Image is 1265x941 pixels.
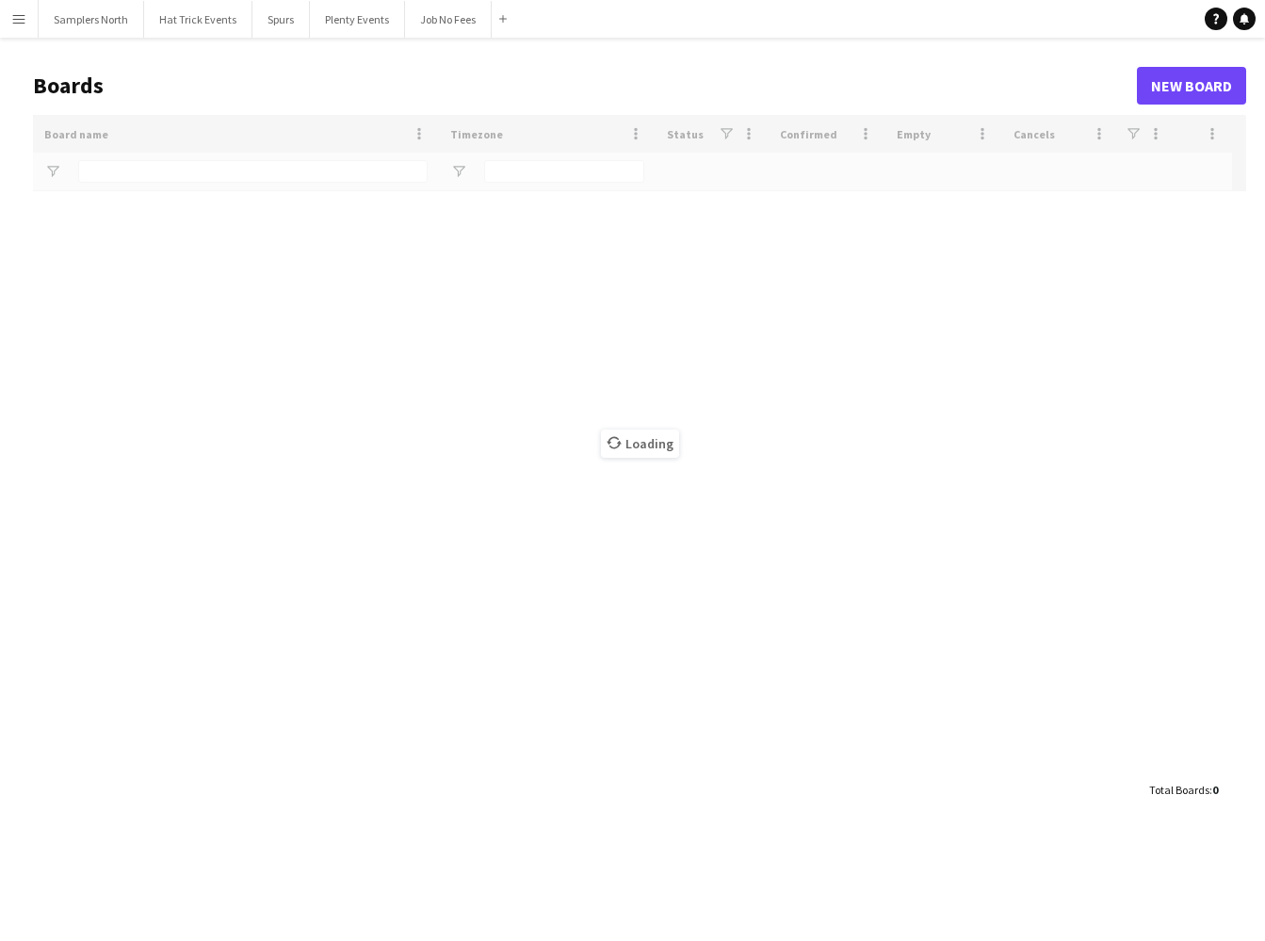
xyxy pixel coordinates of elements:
div: : [1149,771,1218,808]
button: Job No Fees [405,1,492,38]
span: Loading [601,430,679,458]
button: Hat Trick Events [144,1,252,38]
button: Plenty Events [310,1,405,38]
span: Total Boards [1149,783,1209,797]
h1: Boards [33,72,1137,100]
span: 0 [1212,783,1218,797]
button: Samplers North [39,1,144,38]
a: New Board [1137,67,1246,105]
button: Spurs [252,1,310,38]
